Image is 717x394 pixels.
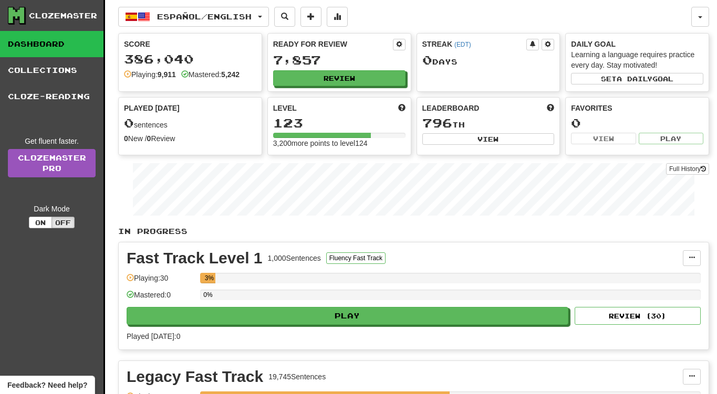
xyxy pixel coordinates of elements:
[127,250,263,266] div: Fast Track Level 1
[124,116,256,130] div: sentences
[273,103,297,113] span: Level
[118,226,709,237] p: In Progress
[571,103,703,113] div: Favorites
[8,204,96,214] div: Dark Mode
[571,116,703,130] div: 0
[327,7,348,27] button: More stats
[127,332,180,340] span: Played [DATE]: 0
[571,49,703,70] div: Learning a language requires practice every day. Stay motivated!
[454,41,471,48] a: (EDT)
[29,217,52,228] button: On
[617,75,652,82] span: a daily
[51,217,75,228] button: Off
[547,103,554,113] span: This week in points, UTC
[422,133,555,145] button: View
[124,115,134,130] span: 0
[571,73,703,84] button: Seta dailygoal
[571,39,703,49] div: Daily Goal
[273,39,393,49] div: Ready for Review
[273,138,406,148] div: 3,200 more points to level 124
[8,136,96,146] div: Get fluent faster.
[422,115,452,130] span: 796
[300,7,321,27] button: Add sentence to collection
[118,7,269,27] button: Español/English
[398,103,406,113] span: Score more points to level up
[666,163,709,175] button: Full History
[158,70,176,79] strong: 9,911
[422,52,432,67] span: 0
[124,133,256,144] div: New / Review
[7,380,87,390] span: Open feedback widget
[8,149,96,177] a: ClozemasterPro
[273,54,406,67] div: 7,857
[575,307,701,325] button: Review (30)
[124,134,128,143] strong: 0
[181,69,240,80] div: Mastered:
[274,7,295,27] button: Search sentences
[422,39,527,49] div: Streak
[127,307,568,325] button: Play
[422,54,555,67] div: Day s
[326,252,386,264] button: Fluency Fast Track
[29,10,97,21] div: Clozemaster
[639,133,703,144] button: Play
[127,369,263,385] div: Legacy Fast Track
[268,253,321,263] div: 1,000 Sentences
[422,116,555,130] div: th
[571,133,636,144] button: View
[124,39,256,49] div: Score
[268,371,326,382] div: 19,745 Sentences
[157,12,252,21] span: Español / English
[221,70,240,79] strong: 5,242
[203,273,215,283] div: 3%
[273,70,406,86] button: Review
[124,69,176,80] div: Playing:
[147,134,151,143] strong: 0
[273,116,406,130] div: 123
[422,103,480,113] span: Leaderboard
[127,273,195,290] div: Playing: 30
[124,52,256,66] div: 386,040
[127,290,195,307] div: Mastered: 0
[124,103,180,113] span: Played [DATE]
